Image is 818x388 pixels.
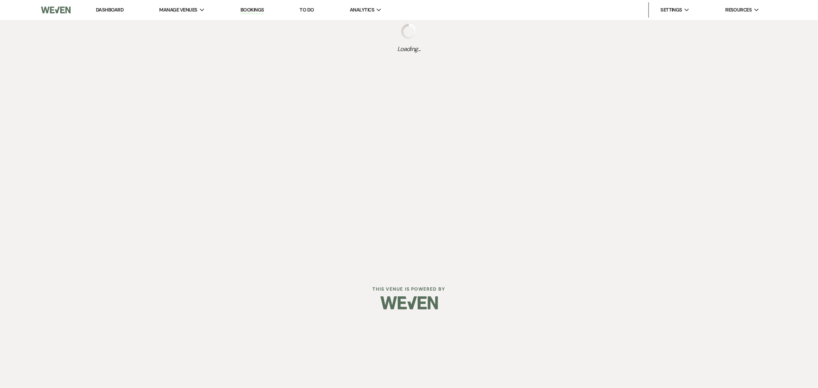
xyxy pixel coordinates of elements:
span: Settings [660,6,682,14]
span: Manage Venues [159,6,197,14]
a: Dashboard [96,7,123,13]
a: To Do [300,7,314,13]
span: Loading... [397,44,421,54]
span: Analytics [350,6,374,14]
img: Weven Logo [380,289,438,316]
a: Bookings [240,7,264,14]
span: Resources [725,6,752,14]
img: loading spinner [401,24,416,39]
img: Weven Logo [41,2,71,18]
